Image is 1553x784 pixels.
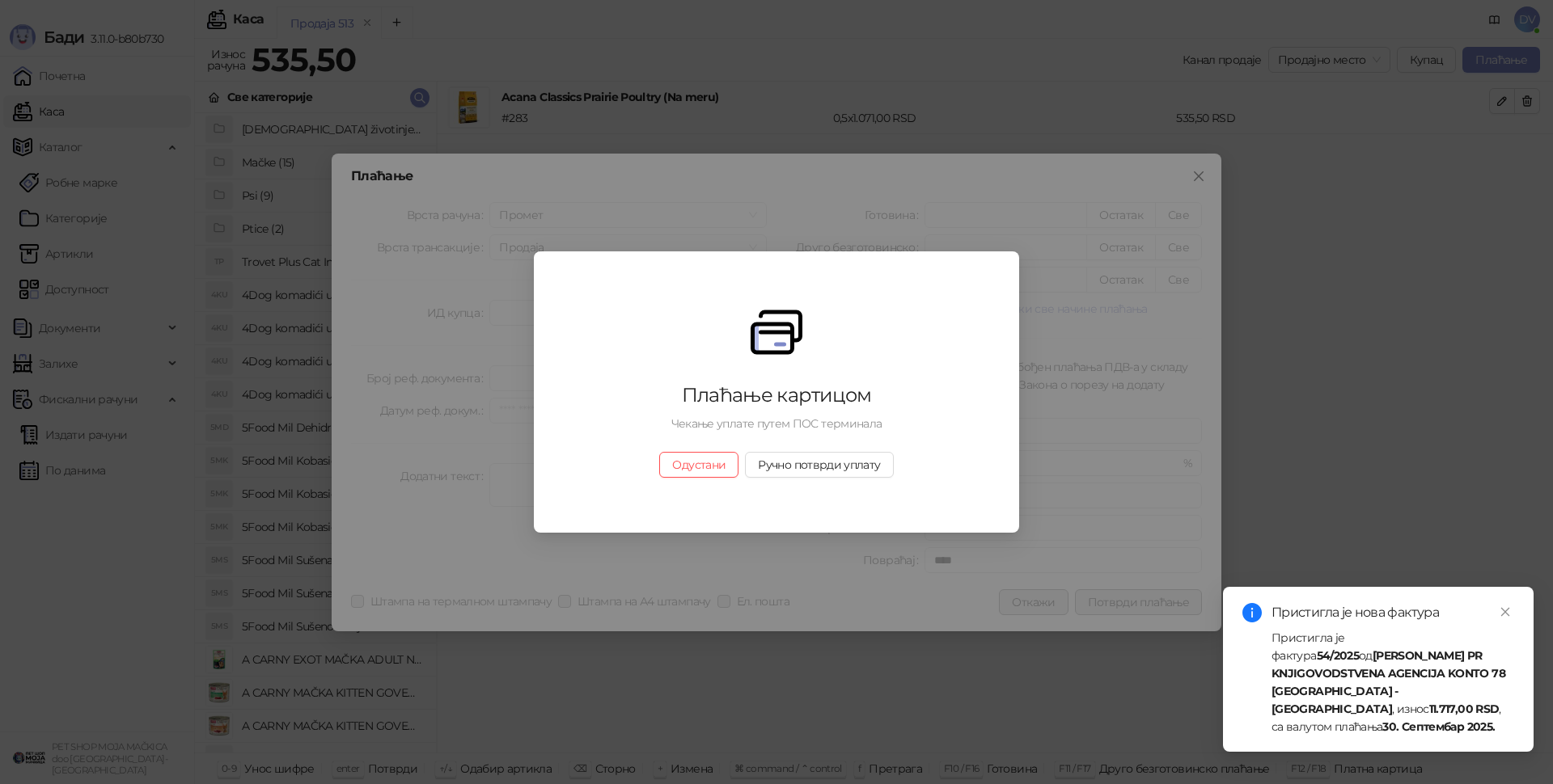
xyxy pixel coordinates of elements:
[1429,702,1500,716] strong: 11.717,00 RSD
[579,415,974,432] div: Чекање уплате путем ПОС терминала
[1500,606,1511,618] span: close
[579,382,974,408] div: Плаћање картицом
[659,452,738,478] button: Одустани
[1272,603,1514,622] div: Пристигла је нова фактура
[1317,648,1360,663] strong: 54/2025
[1272,629,1514,736] div: Пристигла је фактура од , износ , са валутом плаћања
[745,452,893,478] button: Ручно потврди уплату
[1496,603,1514,621] a: Close
[1272,648,1505,716] strong: [PERSON_NAME] PR KNJIGOVODSTVENA AGENCIJA KONTO 78 [GEOGRAPHIC_DATA] - [GEOGRAPHIC_DATA]
[1382,719,1495,734] strong: 30. Септембар 2025.
[1242,603,1262,622] span: info-circle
